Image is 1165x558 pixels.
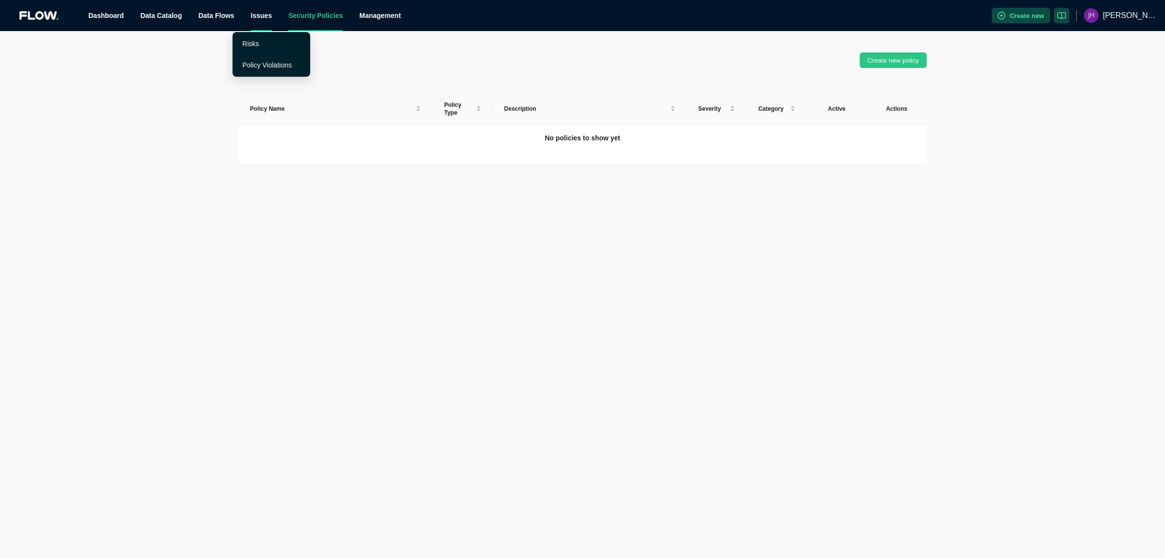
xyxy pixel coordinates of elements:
th: Severity [687,93,747,125]
th: Policy Type [433,93,493,125]
span: Description [504,105,668,113]
span: Data Flows [199,12,234,19]
span: Category [758,105,788,113]
span: Severity [699,105,729,113]
button: Create new policy [860,52,927,68]
a: Security Policies [288,12,343,19]
th: Description [493,93,687,125]
th: Actions [866,93,927,125]
th: Active [807,93,867,125]
img: f41e4c9b9a4b8675bf2c105ad5bc039b [1084,8,1098,23]
th: Category [747,93,807,125]
button: Create new [992,8,1050,23]
span: Policy Type [444,101,474,117]
span: Policy Name [250,105,414,113]
a: Risks [242,40,259,48]
a: Dashboard [88,12,124,19]
a: Policy Violations [242,61,292,69]
h5: No policies to show yet [545,133,620,143]
a: Data Catalog [140,12,182,19]
th: Policy Name [238,93,433,125]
